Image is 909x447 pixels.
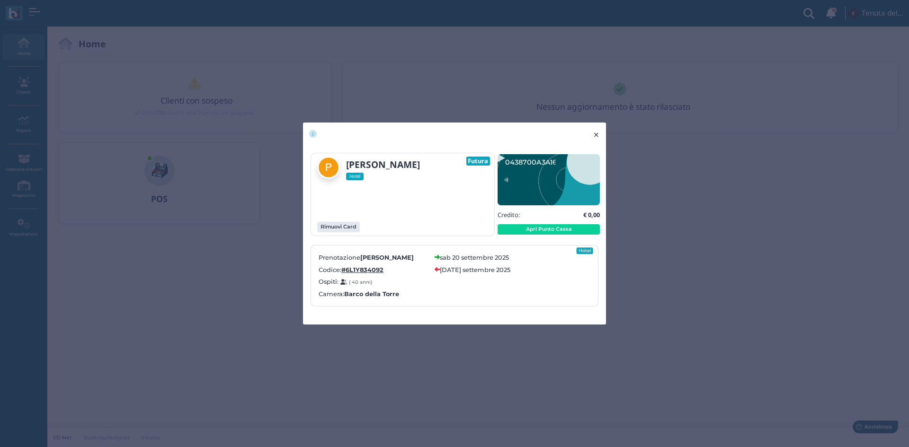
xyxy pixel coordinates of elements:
[505,158,563,167] text: 0438700A3A1691
[583,210,600,219] b: € 0,00
[319,253,429,262] label: Prenotazione
[346,173,364,180] span: Hotel
[317,156,340,179] img: Patrick Waterschoot
[440,253,509,262] label: sab 20 settembre 2025
[498,224,600,235] button: Apri Punto Cassa
[346,158,420,171] b: [PERSON_NAME]
[28,8,62,15] span: Assistenza
[317,222,360,232] button: Rimuovi Card
[498,211,520,218] h5: Credito:
[317,156,444,180] a: [PERSON_NAME] Hotel
[468,157,488,165] b: Futura
[360,254,414,261] b: [PERSON_NAME]
[577,247,593,254] div: Hotel
[593,129,600,141] span: ×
